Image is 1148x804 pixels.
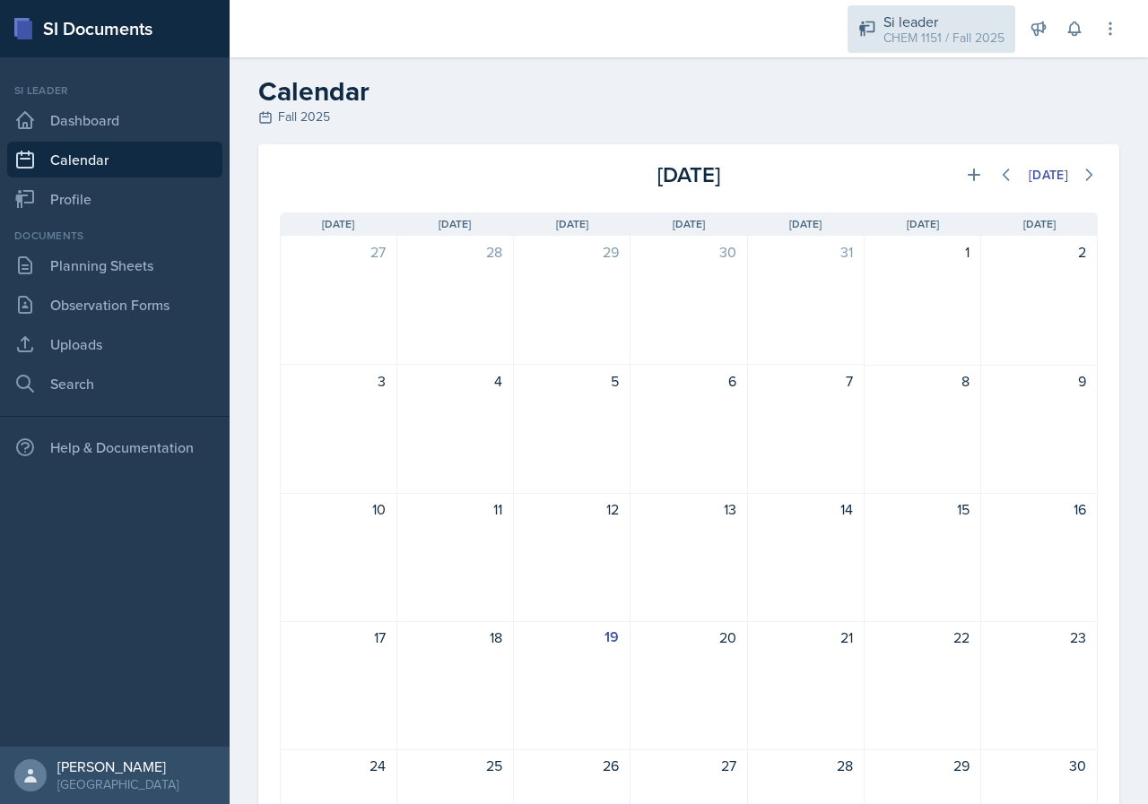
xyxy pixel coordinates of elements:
[875,627,970,648] div: 22
[525,755,619,776] div: 26
[291,627,386,648] div: 17
[408,498,502,520] div: 11
[1017,160,1080,190] button: [DATE]
[525,627,619,648] div: 19
[291,241,386,263] div: 27
[7,142,222,177] a: Calendar
[291,755,386,776] div: 24
[7,326,222,362] a: Uploads
[322,216,354,232] span: [DATE]
[1029,168,1068,182] div: [DATE]
[992,755,1086,776] div: 30
[7,287,222,323] a: Observation Forms
[57,775,178,793] div: [GEOGRAPHIC_DATA]
[1023,216,1056,232] span: [DATE]
[408,241,502,263] div: 28
[759,241,853,263] div: 31
[641,241,735,263] div: 30
[258,75,1119,108] h2: Calendar
[875,755,970,776] div: 29
[408,627,502,648] div: 18
[291,370,386,392] div: 3
[556,216,588,232] span: [DATE]
[525,498,619,520] div: 12
[883,29,1004,48] div: CHEM 1151 / Fall 2025
[439,216,471,232] span: [DATE]
[883,11,1004,32] div: Si leader
[992,627,1086,648] div: 23
[7,228,222,244] div: Documents
[673,216,705,232] span: [DATE]
[7,429,222,465] div: Help & Documentation
[759,498,853,520] div: 14
[525,241,619,263] div: 29
[789,216,822,232] span: [DATE]
[759,755,853,776] div: 28
[7,102,222,138] a: Dashboard
[258,108,1119,126] div: Fall 2025
[408,370,502,392] div: 4
[7,82,222,99] div: Si leader
[992,370,1086,392] div: 9
[759,627,853,648] div: 21
[875,498,970,520] div: 15
[641,755,735,776] div: 27
[992,241,1086,263] div: 2
[641,627,735,648] div: 20
[57,757,178,775] div: [PERSON_NAME]
[408,755,502,776] div: 25
[7,366,222,402] a: Search
[875,241,970,263] div: 1
[875,370,970,392] div: 8
[7,181,222,217] a: Profile
[291,498,386,520] div: 10
[759,370,853,392] div: 7
[525,370,619,392] div: 5
[992,498,1086,520] div: 16
[907,216,939,232] span: [DATE]
[552,159,825,191] div: [DATE]
[641,498,735,520] div: 13
[7,247,222,283] a: Planning Sheets
[641,370,735,392] div: 6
